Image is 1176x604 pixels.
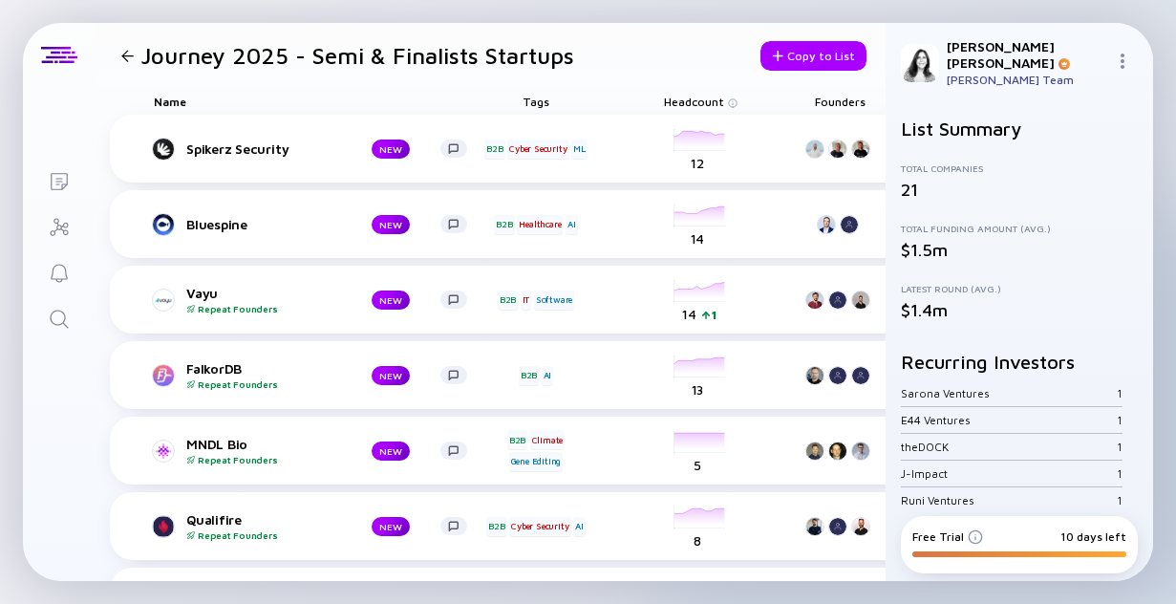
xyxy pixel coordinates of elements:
[509,517,570,536] div: Cyber Security
[901,351,1138,373] h2: Recurring Investors
[23,294,95,340] a: Search
[186,216,341,232] div: Bluespine
[186,378,341,390] div: Repeat Founders
[23,248,95,294] a: Reminders
[519,366,539,385] div: B2B
[186,303,341,314] div: Repeat Founders
[186,285,341,314] div: Vayu
[901,300,1138,320] div: $1.4m
[573,517,586,536] div: AI
[901,283,1138,294] div: Latest Round (Avg.)
[486,517,506,536] div: B2B
[530,430,566,449] div: Climate
[534,291,574,310] div: Software
[154,138,482,161] a: Spikerz SecurityNEW
[901,162,1138,174] div: Total Companies
[901,180,918,200] div: 21
[154,285,482,314] a: VayuRepeat FoundersNEW
[498,291,518,310] div: B2B
[566,215,578,234] div: AI
[509,452,564,471] div: Gene Editing
[901,466,1117,481] div: J-Impact
[186,511,341,541] div: Qualifire
[901,240,1138,260] div: $1.5m
[1117,413,1123,427] div: 1
[901,386,1117,400] div: Sarona Ventures
[782,88,897,115] div: Founders
[186,140,341,157] div: Spikerz Security
[1060,529,1126,544] div: 10 days left
[507,140,568,159] div: Cyber Security
[901,223,1138,234] div: Total Funding Amount (Avg.)
[901,440,1117,454] div: theDOCK
[1117,386,1123,400] div: 1
[23,157,95,203] a: Lists
[521,291,532,310] div: IT
[139,88,482,115] div: Name
[542,366,554,385] div: AI
[186,436,341,465] div: MNDL Bio
[760,41,866,71] button: Copy to List
[901,493,1117,507] div: Runi Ventures
[154,436,482,465] a: MNDL BioRepeat FoundersNEW
[154,213,482,236] a: BluespineNEW
[947,38,1107,71] div: [PERSON_NAME] [PERSON_NAME]
[186,454,341,465] div: Repeat Founders
[1117,466,1123,481] div: 1
[901,118,1138,140] h2: List Summary
[1117,493,1123,507] div: 1
[1117,440,1123,454] div: 1
[517,215,563,234] div: Healthcare
[186,529,341,541] div: Repeat Founders
[482,88,589,115] div: Tags
[23,203,95,248] a: Investor Map
[901,44,939,82] img: Audrey Profile Picture
[494,215,514,234] div: B2B
[186,360,341,390] div: FalkorDB
[141,42,574,69] h1: Journey 2025 - Semi & Finalists Startups
[901,413,1117,427] div: E44 Ventures
[1115,54,1130,69] img: Menu
[154,511,482,541] a: QualifireRepeat FoundersNEW
[154,360,482,390] a: FalkorDBRepeat FoundersNEW
[571,140,588,159] div: ML
[664,95,724,109] span: Headcount
[947,73,1107,87] div: [PERSON_NAME] Team
[507,430,527,449] div: B2B
[484,140,504,159] div: B2B
[912,529,983,544] div: Free Trial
